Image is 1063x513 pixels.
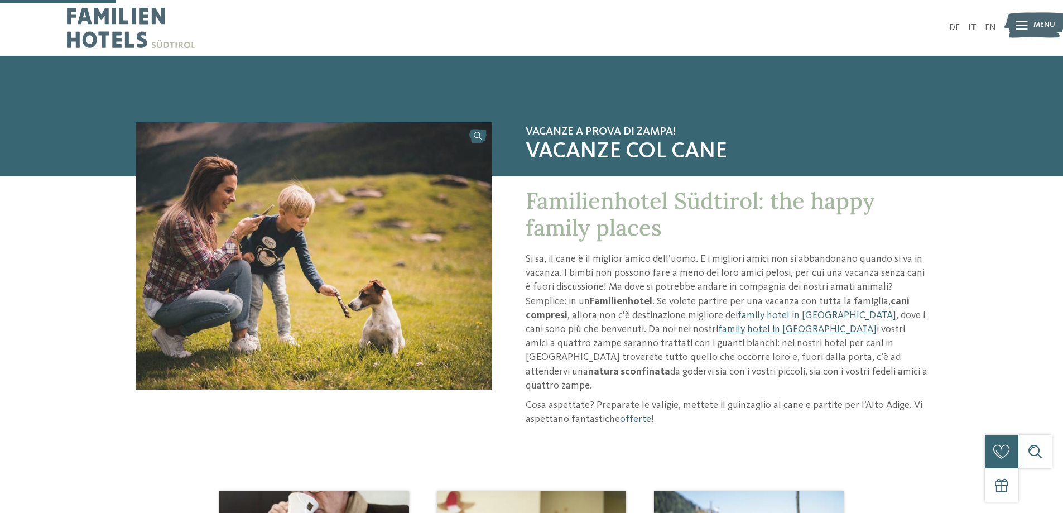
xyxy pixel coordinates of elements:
[136,122,492,390] img: Familienhotel: hotel per cani in Alto Adige
[526,296,910,320] strong: cani compresi
[526,125,928,138] span: Vacanze a prova di zampa!
[526,186,874,242] span: Familienhotel Südtirol: the happy family places
[526,138,928,165] span: Vacanze col cane
[718,324,877,334] a: family hotel in [GEOGRAPHIC_DATA]
[1033,20,1055,31] span: Menu
[738,310,896,320] a: family hotel in [GEOGRAPHIC_DATA]
[526,399,928,426] p: Cosa aspettate? Preparate le valigie, mettete il guinzaglio al cane e partite per l’Alto Adige. V...
[526,252,928,393] p: Si sa, il cane è il miglior amico dell’uomo. E i migliori amici non si abbandonano quando si va i...
[949,23,960,32] a: DE
[620,414,651,424] a: offerte
[985,23,996,32] a: EN
[588,367,670,377] strong: natura sconfinata
[968,23,977,32] a: IT
[590,296,652,306] strong: Familienhotel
